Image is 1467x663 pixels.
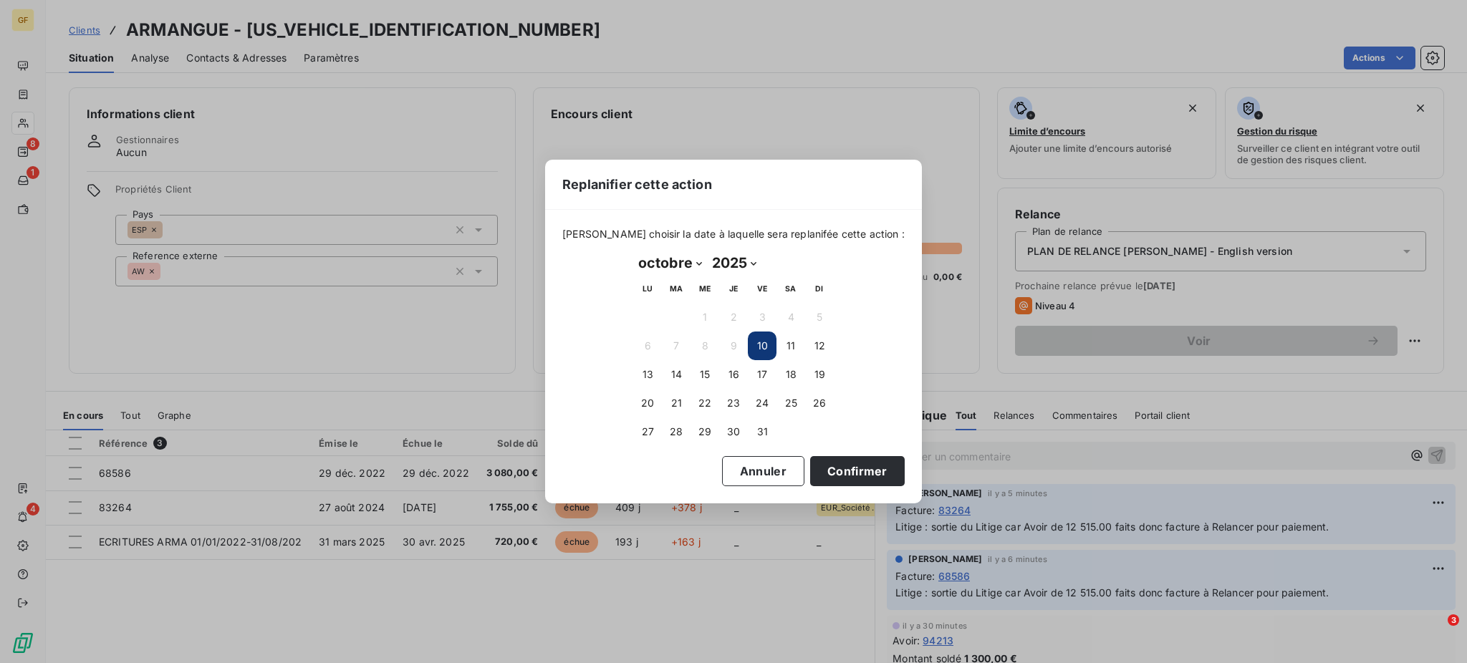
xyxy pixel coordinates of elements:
[719,417,748,446] button: 30
[1418,614,1453,649] iframe: Intercom live chat
[662,331,691,360] button: 7
[719,360,748,389] button: 16
[805,331,834,360] button: 12
[748,417,776,446] button: 31
[662,389,691,417] button: 21
[662,274,691,303] th: mardi
[691,389,719,417] button: 22
[776,274,805,303] th: samedi
[748,389,776,417] button: 24
[633,417,662,446] button: 27
[691,360,719,389] button: 15
[776,303,805,331] button: 4
[633,389,662,417] button: 20
[691,303,719,331] button: 1
[776,360,805,389] button: 18
[691,417,719,446] button: 29
[805,389,834,417] button: 26
[1448,614,1459,626] span: 3
[776,331,805,360] button: 11
[722,456,804,486] button: Annuler
[719,331,748,360] button: 9
[805,274,834,303] th: dimanche
[805,360,834,389] button: 19
[662,417,691,446] button: 28
[748,274,776,303] th: vendredi
[719,389,748,417] button: 23
[748,331,776,360] button: 10
[748,360,776,389] button: 17
[748,303,776,331] button: 3
[633,360,662,389] button: 13
[691,331,719,360] button: 8
[719,303,748,331] button: 2
[805,303,834,331] button: 5
[719,274,748,303] th: jeudi
[662,360,691,389] button: 14
[562,227,905,241] span: [PERSON_NAME] choisir la date à laquelle sera replanifée cette action :
[776,389,805,417] button: 25
[633,274,662,303] th: lundi
[810,456,905,486] button: Confirmer
[691,274,719,303] th: mercredi
[562,175,712,194] span: Replanifier cette action
[633,331,662,360] button: 6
